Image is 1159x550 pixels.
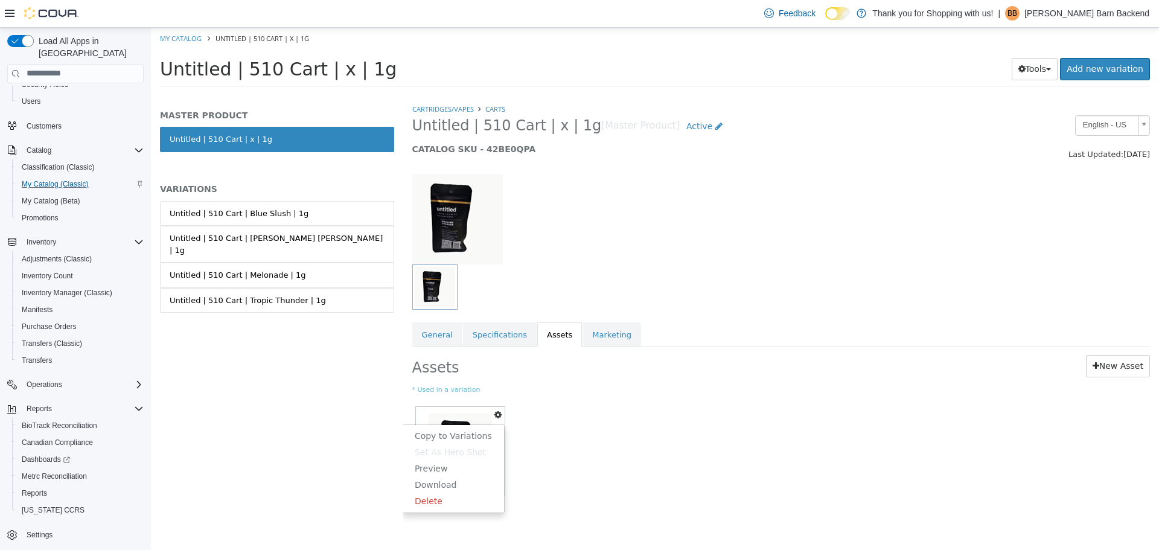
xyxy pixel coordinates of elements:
button: My Catalog (Beta) [12,193,148,209]
button: Purchase Orders [12,318,148,335]
button: Operations [22,377,67,392]
a: Picture4.jpgPicture4.jpg [265,379,354,467]
a: General [261,295,311,320]
span: Catalog [27,145,51,155]
button: Reports [22,401,57,416]
span: My Catalog (Beta) [22,196,80,206]
a: Set As Hero Shot [252,417,353,433]
span: Transfers (Classic) [17,336,144,351]
img: Picture4.jpg [278,386,341,449]
span: Untitled | 510 Cart | x | 1g [261,89,451,107]
a: Adjustments (Classic) [17,252,97,266]
button: Settings [2,526,148,543]
span: Adjustments (Classic) [17,252,144,266]
span: [DATE] [972,122,999,131]
span: Operations [22,377,144,392]
span: Classification (Classic) [17,160,144,174]
a: [US_STATE] CCRS [17,503,89,517]
h5: CATALOG SKU - 42BE0QPA [261,116,810,127]
div: Untitled | 510 Cart | [PERSON_NAME] [PERSON_NAME] | 1g [19,205,234,228]
span: Inventory Count [22,271,73,281]
button: Inventory [22,235,61,249]
button: BioTrack Reconciliation [12,417,148,434]
span: Catalog [22,143,144,158]
a: Marketing [432,295,490,320]
a: BioTrack Reconciliation [17,418,102,433]
a: Classification (Classic) [17,160,100,174]
a: Manifests [17,302,57,317]
span: Purchase Orders [17,319,144,334]
a: Users [17,94,45,109]
button: Customers [2,117,148,135]
span: Inventory Count [17,269,144,283]
a: Customers [22,119,66,133]
a: Specifications [312,295,386,320]
a: My Catalog [9,6,51,15]
span: English - US [925,88,983,107]
span: My Catalog (Classic) [22,179,89,189]
h5: MASTER PRODUCT [9,82,243,93]
button: [US_STATE] CCRS [12,502,148,519]
a: Untitled | 510 Cart | x | 1g [9,99,243,124]
button: Metrc Reconciliation [12,468,148,485]
button: Transfers (Classic) [12,335,148,352]
span: Canadian Compliance [17,435,144,450]
span: Settings [27,530,53,540]
a: Settings [22,528,57,542]
button: My Catalog (Classic) [12,176,148,193]
p: | [998,6,1000,21]
span: Transfers (Classic) [22,339,82,348]
a: Feedback [759,1,820,25]
a: Reports [17,486,52,500]
a: Preview [252,433,353,449]
span: Customers [27,121,62,131]
a: Carts [334,77,354,86]
button: Transfers [12,352,148,369]
span: Manifests [22,305,53,315]
span: Transfers [22,356,52,365]
span: Promotions [17,211,144,225]
button: Inventory Count [12,267,148,284]
span: Reports [17,486,144,500]
a: Promotions [17,211,63,225]
p: [PERSON_NAME] Barn Backend [1024,6,1149,21]
a: Dashboards [17,452,75,467]
span: Metrc Reconciliation [22,472,87,481]
button: Catalog [22,143,56,158]
span: Inventory Manager (Classic) [17,286,144,300]
a: Purchase Orders [17,319,81,334]
span: Untitled | 510 Cart | x | 1g [65,6,158,15]
button: Adjustments (Classic) [12,251,148,267]
button: Reports [2,400,148,417]
span: My Catalog (Beta) [17,194,144,208]
button: Canadian Compliance [12,434,148,451]
h5: VARIATIONS [9,156,243,167]
span: Inventory [27,237,56,247]
a: Assets [386,295,431,320]
small: * Used in a variation [261,357,1000,368]
a: Transfers (Classic) [17,336,87,351]
a: Transfers [17,353,57,368]
a: My Catalog (Beta) [17,194,85,208]
a: English - US [924,88,999,108]
a: Cartridges/Vapes [261,77,323,86]
span: Reports [27,404,52,414]
button: Promotions [12,209,148,226]
h2: Assets [261,327,554,350]
button: Tools [861,30,907,53]
span: Customers [22,118,144,133]
button: Classification (Classic) [12,159,148,176]
span: Promotions [22,213,59,223]
span: Load All Apps in [GEOGRAPHIC_DATA] [34,35,144,59]
button: Users [12,93,148,110]
span: Active [535,94,561,103]
a: Dashboards [12,451,148,468]
a: Add new variation [909,30,999,53]
a: New Asset [935,327,999,350]
div: Untitled | 510 Cart | Tropic Thunder | 1g [19,267,175,279]
img: 150 [261,146,352,237]
span: Last Updated: [918,122,972,131]
a: Canadian Compliance [17,435,98,450]
a: Inventory Count [17,269,78,283]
